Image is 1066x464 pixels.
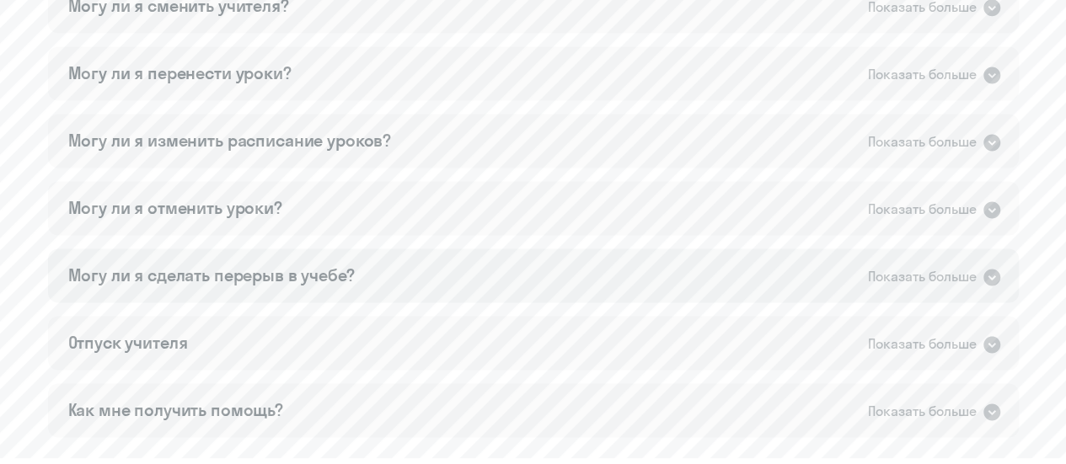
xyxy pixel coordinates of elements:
font: Как мне получить помощь? [68,399,283,420]
font: Могу ли я перенести уроки? [68,62,292,83]
font: Показать больше [868,403,977,419]
font: Показать больше [868,66,977,83]
font: Показать больше [868,335,977,352]
font: Показать больше [868,133,977,150]
font: Могу ли я сделать перерыв в учебе? [68,264,355,285]
font: Показать больше [868,200,977,217]
font: Показать больше [868,268,977,285]
font: Могу ли я изменить расписание уроков? [68,130,391,151]
font: Могу ли я отменить уроки? [68,197,282,218]
font: Отпуск учителя [68,332,188,353]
